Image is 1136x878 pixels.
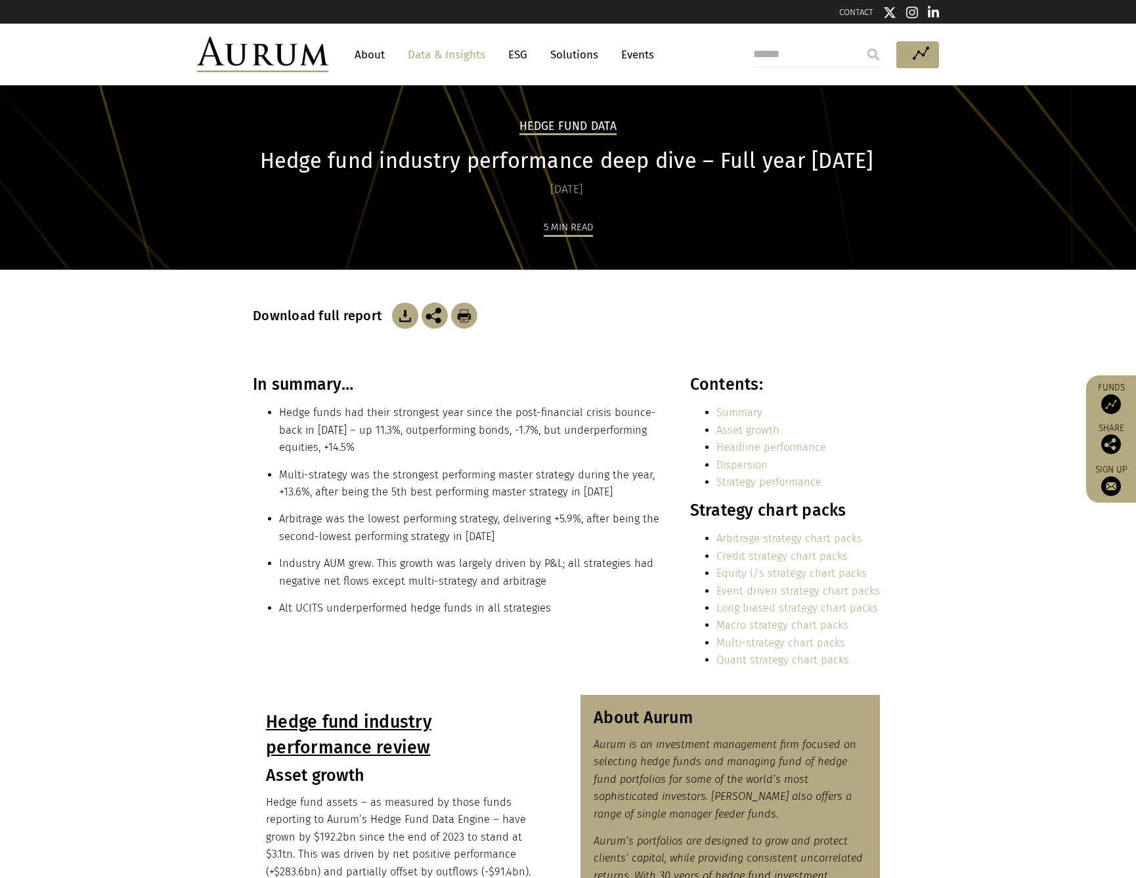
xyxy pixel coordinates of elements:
[839,7,873,17] a: CONTACT
[197,37,328,72] img: Aurum
[716,406,762,419] a: Summary
[392,303,418,329] img: Download Article
[279,555,661,590] li: Industry AUM grew. This growth was largely driven by P&L; all strategies had negative net flows e...
[266,766,539,785] h3: Asset growth
[279,404,661,456] li: Hedge funds had their strongest year since the post-financial crisis bounce-back in [DATE] – up 1...
[716,424,779,436] a: Asset growth
[422,303,448,329] img: Share this post
[883,6,896,19] img: Twitter icon
[1101,476,1121,496] img: Sign up to our newsletter
[594,738,856,820] em: Aurum is an investment management firm focused on selecting hedge funds and managing fund of hedg...
[1093,464,1129,496] a: Sign up
[544,43,605,67] a: Solutions
[519,119,617,135] h2: Hedge Fund Data
[690,501,880,520] h3: Strategy chart packs
[716,532,862,545] a: Arbitrage strategy chart packs
[279,467,661,501] li: Multi-strategy was the strongest performing master strategy during the year, +13.6%, after being ...
[1101,434,1121,454] img: Share this post
[716,585,880,597] a: Event driven strategy chart packs
[906,6,918,19] img: Instagram icon
[1093,424,1129,454] div: Share
[716,619,848,631] a: Macro strategy chart packs
[1093,382,1129,414] a: Funds
[860,41,886,68] input: Submit
[716,550,848,562] a: Credit strategy chart packs
[716,441,826,453] a: Headline performance
[716,567,867,579] a: Equity l/s strategy chart packs
[401,43,492,67] a: Data & Insights
[928,6,940,19] img: Linkedin icon
[594,708,867,728] h3: About Aurum
[253,308,389,324] h3: Download full report
[348,43,391,67] a: About
[253,148,880,174] h1: Hedge fund industry performance deep dive – Full year [DATE]
[544,219,593,237] div: 5 min read
[253,375,661,394] h3: In summary…
[716,459,768,471] a: Dispersion
[502,43,534,67] a: ESG
[253,180,880,199] div: [DATE]
[279,511,661,545] li: Arbitrage was the lowest performing strategy, delivering +5.9%, after being the second-lowest per...
[266,711,431,758] u: Hedge fund industry performance review
[716,654,849,666] a: Quant strategy chart packs
[451,303,477,329] img: Download Article
[615,43,654,67] a: Events
[279,600,661,617] li: Alt UCITS underperformed hedge funds in all strategies
[1101,394,1121,414] img: Access Funds
[716,476,821,488] a: Strategy performance
[690,375,880,394] h3: Contents:
[716,602,878,614] a: Long biased strategy chart packs
[716,637,845,649] a: Multi-strategy chart packs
